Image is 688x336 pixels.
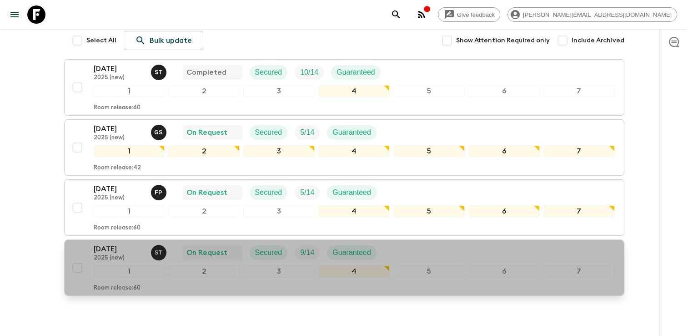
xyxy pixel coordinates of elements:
span: Simona Timpanaro [151,67,168,75]
p: Guaranteed [332,187,371,198]
p: Guaranteed [336,67,375,78]
button: [DATE]2025 (new)Simona TimpanaroCompletedSecuredTrip FillGuaranteed1234567Room release:60 [64,59,624,116]
button: search adventures [387,5,405,24]
button: GS [151,125,168,140]
p: On Request [186,247,227,258]
button: FP [151,185,168,200]
div: 3 [243,205,315,217]
div: [PERSON_NAME][EMAIL_ADDRESS][DOMAIN_NAME] [507,7,677,22]
div: 1 [94,205,165,217]
div: 4 [318,145,390,157]
div: 4 [318,265,390,277]
div: 1 [94,85,165,97]
p: 5 / 14 [300,127,314,138]
div: 2 [168,145,240,157]
p: [DATE] [94,244,144,255]
div: Secured [250,125,288,140]
button: menu [5,5,24,24]
span: Include Archived [572,36,624,45]
a: Give feedback [438,7,500,22]
p: On Request [186,187,227,198]
p: [DATE] [94,123,144,134]
p: Completed [186,67,226,78]
div: 7 [543,85,615,97]
p: Room release: 60 [94,104,141,112]
p: Secured [255,67,282,78]
div: Trip Fill [295,185,320,200]
p: 2025 (new) [94,255,144,262]
span: Show Attention Required only [456,36,550,45]
button: ST [151,245,168,260]
p: Guaranteed [332,127,371,138]
span: [PERSON_NAME][EMAIL_ADDRESS][DOMAIN_NAME] [518,11,677,18]
div: 6 [468,205,540,217]
div: Trip Fill [295,65,324,80]
div: 7 [543,205,615,217]
div: 7 [543,145,615,157]
p: [DATE] [94,63,144,74]
div: 6 [468,265,540,277]
div: 4 [318,85,390,97]
p: 5 / 14 [300,187,314,198]
span: Select All [86,36,116,45]
p: 10 / 14 [300,67,318,78]
div: 2 [168,205,240,217]
p: On Request [186,127,227,138]
p: 2025 (new) [94,74,144,81]
div: 6 [468,145,540,157]
p: Room release: 60 [94,285,141,292]
p: Bulk update [150,35,192,46]
div: 3 [243,265,315,277]
button: [DATE]2025 (new)Gianluca SavarinoOn RequestSecuredTrip FillGuaranteed1234567Room release:42 [64,119,624,176]
button: [DATE]2025 (new)Simona TimpanaroOn RequestSecuredTrip FillGuaranteed1234567Room release:60 [64,239,624,296]
p: S T [155,249,162,256]
p: 2025 (new) [94,194,144,202]
p: F P [155,189,162,196]
p: Room release: 60 [94,224,141,232]
div: 2 [168,85,240,97]
p: Secured [255,247,282,258]
div: 2 [168,265,240,277]
span: Simona Timpanaro [151,248,168,255]
p: 2025 (new) [94,134,144,142]
p: Room release: 42 [94,164,141,172]
p: G S [154,129,163,136]
button: [DATE]2025 (new)Federico PolettiOn RequestSecuredTrip FillGuaranteed1234567Room release:60 [64,179,624,236]
span: Federico Poletti [151,188,168,195]
div: Secured [250,185,288,200]
p: Secured [255,187,282,198]
div: 7 [543,265,615,277]
div: 5 [393,85,465,97]
div: 6 [468,85,540,97]
div: 3 [243,145,315,157]
p: Guaranteed [332,247,371,258]
div: Secured [250,245,288,260]
div: 5 [393,205,465,217]
p: Secured [255,127,282,138]
span: Gianluca Savarino [151,127,168,135]
div: 1 [94,145,165,157]
div: 3 [243,85,315,97]
p: 9 / 14 [300,247,314,258]
span: Give feedback [452,11,500,18]
div: Trip Fill [295,245,320,260]
div: 1 [94,265,165,277]
p: [DATE] [94,183,144,194]
div: Trip Fill [295,125,320,140]
div: 5 [393,145,465,157]
div: 4 [318,205,390,217]
a: Bulk update [124,31,203,50]
div: Secured [250,65,288,80]
div: 5 [393,265,465,277]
